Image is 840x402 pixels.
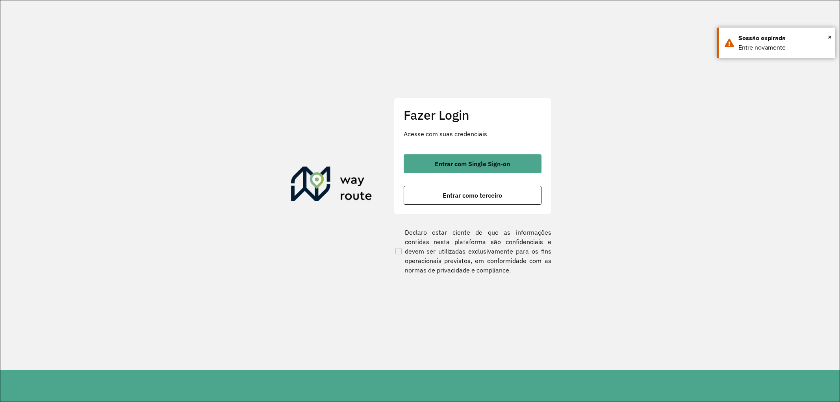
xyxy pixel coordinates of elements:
[404,154,541,173] button: button
[443,192,502,198] span: Entrar como terceiro
[828,31,832,43] span: ×
[394,228,551,275] label: Declaro estar ciente de que as informações contidas nesta plataforma são confidenciais e devem se...
[404,107,541,122] h2: Fazer Login
[828,31,832,43] button: Close
[738,33,829,43] div: Sessão expirada
[738,43,829,52] div: Entre novamente
[404,186,541,205] button: button
[435,161,510,167] span: Entrar com Single Sign-on
[291,167,372,204] img: Roteirizador AmbevTech
[404,129,541,139] p: Acesse com suas credenciais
